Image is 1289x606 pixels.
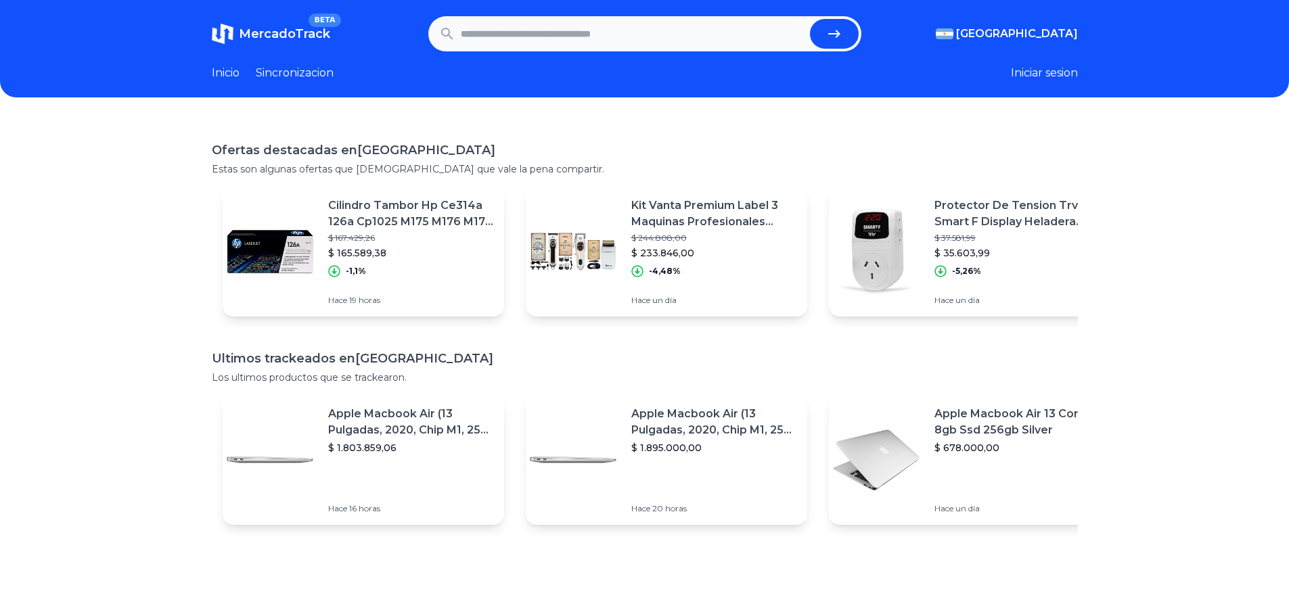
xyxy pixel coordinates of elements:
span: MercadoTrack [239,26,330,41]
p: Cilindro Tambor Hp Ce314a 126a Cp1025 M175 M176 M177 Pro100 [328,197,493,230]
p: $ 165.589,38 [328,246,493,260]
img: Featured image [526,413,620,507]
p: $ 1.803.859,06 [328,441,493,454]
a: Inicio [212,65,240,81]
p: Los ultimos productos que se trackearon. [212,371,1078,384]
p: $ 37.581,99 [934,233,1100,243]
span: [GEOGRAPHIC_DATA] [956,26,1078,42]
a: MercadoTrackBETA [212,23,330,45]
p: Hace un día [631,295,796,306]
p: Hace 16 horas [328,503,493,514]
img: Featured image [829,413,924,507]
p: $ 35.603,99 [934,246,1100,260]
img: Featured image [526,204,620,299]
p: $ 678.000,00 [934,441,1100,454]
p: Kit Vanta Premium Label 3 Maquinas Profesionales Barberia Cs [631,197,796,230]
a: Featured imageProtector De Tension Trv Smart F Display Heladera Freezer Color Blanco$ 37.581,99$ ... [829,187,1110,317]
a: Featured imageKit Vanta Premium Label 3 Maquinas Profesionales Barberia Cs$ 244.808,00$ 233.846,0... [526,187,807,317]
p: Apple Macbook Air 13 Core I5 8gb Ssd 256gb Silver [934,406,1100,438]
p: $ 244.808,00 [631,233,796,243]
a: Featured imageApple Macbook Air 13 Core I5 8gb Ssd 256gb Silver$ 678.000,00Hace un día [829,395,1110,525]
p: -4,48% [649,266,681,277]
a: Featured imageApple Macbook Air (13 Pulgadas, 2020, Chip M1, 256 Gb De Ssd, 8 Gb De Ram) - Plata$... [526,395,807,525]
p: Apple Macbook Air (13 Pulgadas, 2020, Chip M1, 256 Gb De Ssd, 8 Gb De Ram) - Plata [631,406,796,438]
p: Hace 19 horas [328,295,493,306]
a: Featured imageApple Macbook Air (13 Pulgadas, 2020, Chip M1, 256 Gb De Ssd, 8 Gb De Ram) - Plata$... [223,395,504,525]
span: BETA [309,14,340,27]
p: Protector De Tension Trv Smart F Display Heladera Freezer Color Blanco [934,197,1100,230]
h1: Ofertas destacadas en [GEOGRAPHIC_DATA] [212,141,1078,160]
p: Apple Macbook Air (13 Pulgadas, 2020, Chip M1, 256 Gb De Ssd, 8 Gb De Ram) - Plata [328,406,493,438]
a: Featured imageCilindro Tambor Hp Ce314a 126a Cp1025 M175 M176 M177 Pro100$ 167.429,26$ 165.589,38... [223,187,504,317]
button: Iniciar sesion [1011,65,1078,81]
p: Hace un día [934,295,1100,306]
p: -1,1% [346,266,366,277]
img: Argentina [936,28,953,39]
img: Featured image [829,204,924,299]
p: Estas son algunas ofertas que [DEMOGRAPHIC_DATA] que vale la pena compartir. [212,162,1078,176]
p: Hace 20 horas [631,503,796,514]
a: Sincronizacion [256,65,334,81]
button: [GEOGRAPHIC_DATA] [936,26,1078,42]
img: MercadoTrack [212,23,233,45]
p: $ 167.429,26 [328,233,493,243]
h1: Ultimos trackeados en [GEOGRAPHIC_DATA] [212,349,1078,368]
img: Featured image [223,413,317,507]
img: Featured image [223,204,317,299]
p: $ 233.846,00 [631,246,796,260]
p: Hace un día [934,503,1100,514]
p: -5,26% [952,266,981,277]
p: $ 1.895.000,00 [631,441,796,454]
